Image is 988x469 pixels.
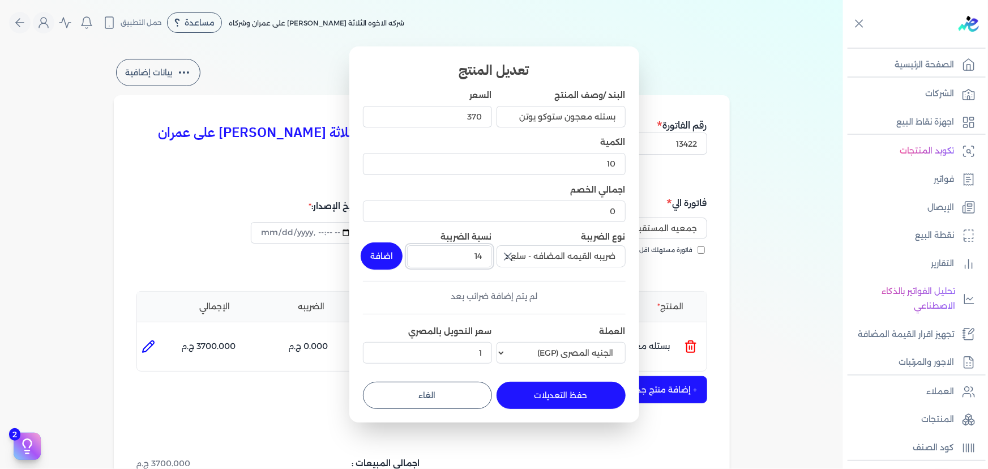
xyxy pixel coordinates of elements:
input: سعر التحويل بالمصري [363,342,492,364]
label: العملة [600,326,626,336]
label: السعر [470,90,492,100]
input: البند /وصف المنتج [497,106,626,127]
input: نسبة الضريبة [407,245,491,267]
input: اختر نوع الضريبة [497,245,626,267]
h3: تعديل المنتج [363,60,626,80]
label: سعر التحويل بالمصري [409,326,492,336]
label: الكمية [601,137,626,147]
button: حفظ التعديلات [497,382,626,409]
input: اجمالي الخصم [363,201,626,222]
input: الكمية [363,153,626,174]
label: نوع الضريبة [497,231,626,243]
label: البند /وصف المنتج [555,90,626,100]
label: اجمالي الخصم [571,185,626,195]
input: السعر [363,106,492,127]
div: لم يتم إضافة ضرائب بعد [363,291,626,302]
button: الغاء [363,382,492,409]
button: اضافة [361,242,403,270]
label: نسبة الضريبة [441,232,492,242]
button: اختر نوع الضريبة [497,245,626,271]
